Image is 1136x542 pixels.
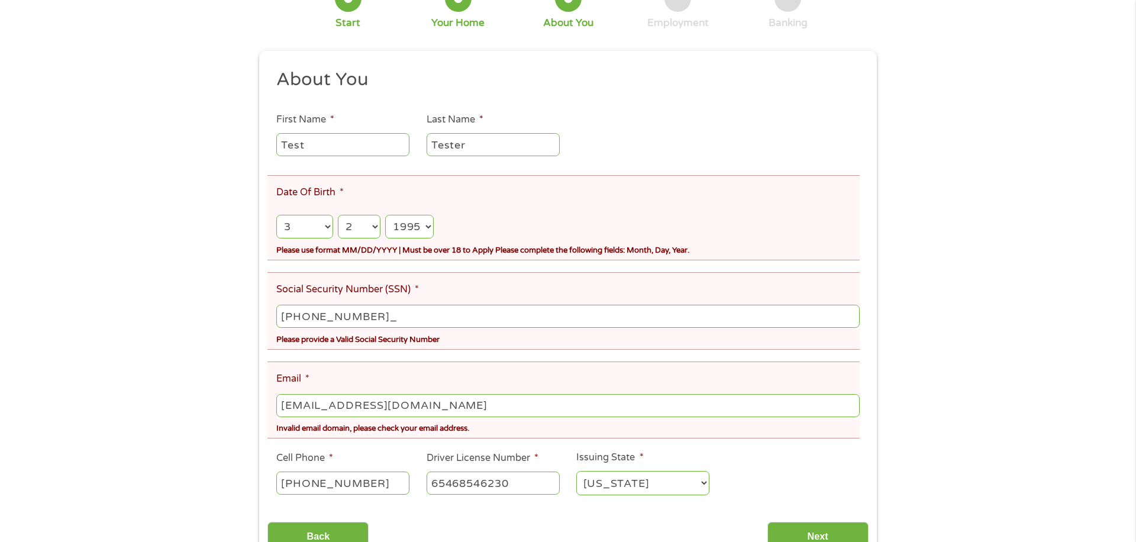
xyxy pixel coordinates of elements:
label: Email [276,373,309,385]
label: First Name [276,114,334,126]
h2: About You [276,68,851,92]
div: Start [335,17,360,30]
div: Please use format MM/DD/YYYY | Must be over 18 to Apply Please complete the following fields: Mon... [276,241,860,257]
label: Issuing State [576,451,643,464]
div: About You [543,17,593,30]
input: (541) 754-3010 [276,472,409,494]
div: Please provide a Valid Social Security Number [276,330,860,346]
label: Driver License Number [427,452,538,464]
label: Last Name [427,114,483,126]
div: Invalid email domain, please check your email address. [276,419,860,435]
label: Cell Phone [276,452,333,464]
label: Social Security Number (SSN) [276,283,419,296]
input: john@gmail.com [276,394,860,417]
div: Employment [647,17,709,30]
label: Date Of Birth [276,186,344,199]
input: 078-05-1120 [276,305,860,327]
div: Banking [769,17,808,30]
div: Your Home [431,17,485,30]
input: Smith [427,133,560,156]
input: John [276,133,409,156]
